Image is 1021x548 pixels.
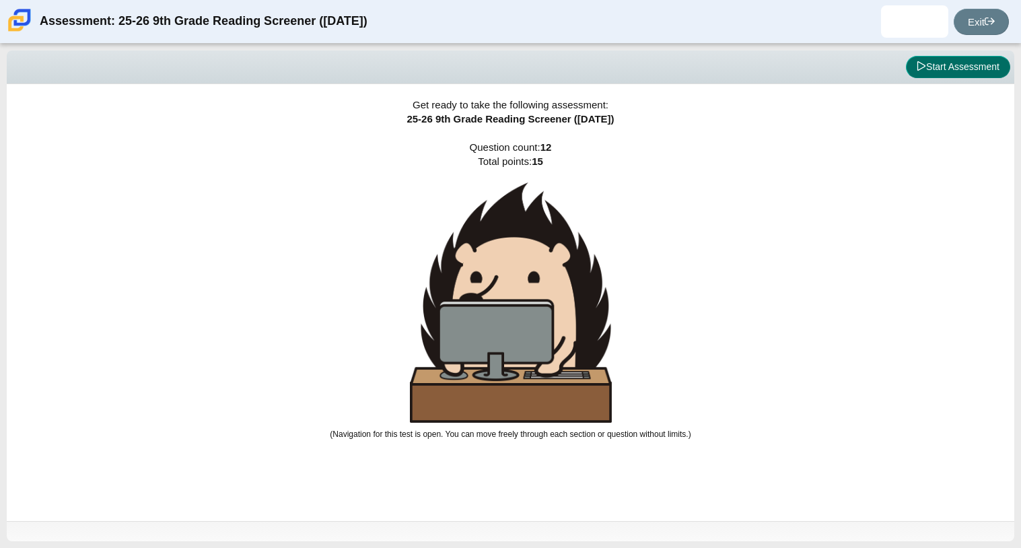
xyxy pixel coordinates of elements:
small: (Navigation for this test is open. You can move freely through each section or question without l... [330,430,691,439]
div: Assessment: 25-26 9th Grade Reading Screener ([DATE]) [40,5,367,38]
a: Exit [954,9,1009,35]
button: Start Assessment [906,56,1010,79]
img: hedgehog-behind-computer-large.png [410,182,612,423]
span: 25-26 9th Grade Reading Screener ([DATE]) [407,113,614,125]
img: marialis.velazquez.HXfIk0 [904,11,925,32]
span: Question count: Total points: [330,141,691,439]
a: Carmen School of Science & Technology [5,25,34,36]
span: Get ready to take the following assessment: [413,99,608,110]
b: 12 [540,141,552,153]
img: Carmen School of Science & Technology [5,6,34,34]
b: 15 [532,156,543,167]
